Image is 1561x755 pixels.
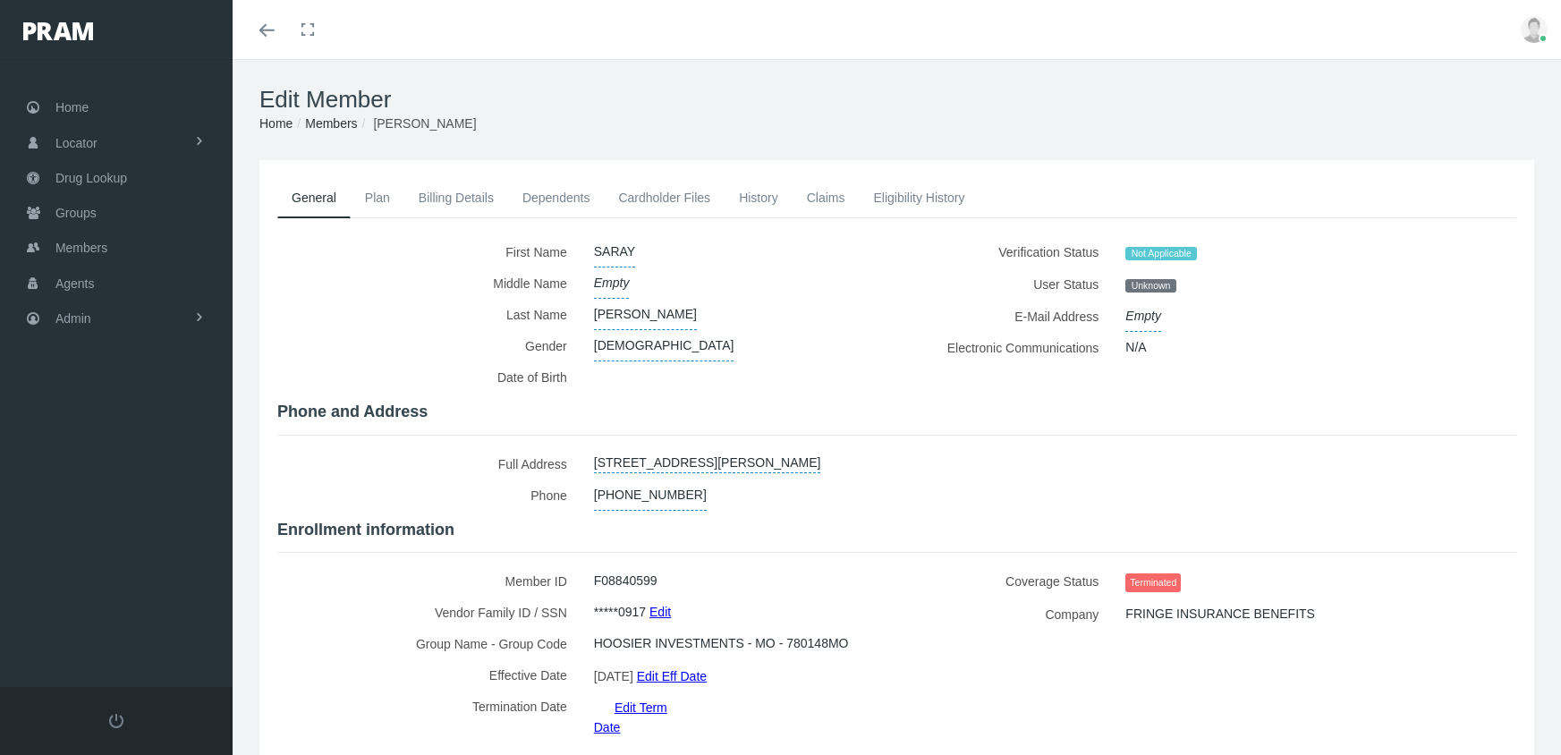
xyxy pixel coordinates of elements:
[859,178,979,217] a: Eligibility History
[305,116,357,131] a: Members
[594,448,821,473] a: [STREET_ADDRESS][PERSON_NAME]
[277,521,1516,540] h4: Enrollment information
[55,161,127,195] span: Drug Lookup
[277,448,581,479] label: Full Address
[1125,332,1146,362] span: N/A
[911,565,1113,598] label: Coverage Status
[55,301,91,335] span: Admin
[277,565,581,597] label: Member ID
[55,126,98,160] span: Locator
[594,663,633,690] span: [DATE]
[594,479,707,511] span: [PHONE_NUMBER]
[55,196,97,230] span: Groups
[1125,247,1197,261] span: Not Applicable
[793,178,860,217] a: Claims
[55,90,89,124] span: Home
[277,659,581,691] label: Effective Date
[55,231,107,265] span: Members
[604,178,725,217] a: Cardholder Files
[1125,573,1181,592] span: Terminated
[911,332,1113,363] label: Electronic Communications
[594,628,849,658] span: HOOSIER INVESTMENTS - MO - 780148MO
[637,663,707,689] a: Edit Eff Date
[55,267,95,301] span: Agents
[277,267,581,299] label: Middle Name
[911,268,1113,301] label: User Status
[594,330,734,361] span: [DEMOGRAPHIC_DATA]
[594,299,697,330] span: [PERSON_NAME]
[351,178,404,217] a: Plan
[277,330,581,361] label: Gender
[277,597,581,628] label: Vendor Family ID / SSN
[277,236,581,267] label: First Name
[1125,598,1315,629] span: FRINGE INSURANCE BENEFITS
[404,178,508,217] a: Billing Details
[911,598,1113,630] label: Company
[1125,279,1175,293] span: Unknown
[594,565,657,596] span: F08840599
[277,628,581,659] label: Group Name - Group Code
[259,86,1534,114] h1: Edit Member
[1125,301,1161,332] span: Empty
[277,479,581,511] label: Phone
[594,267,630,299] span: Empty
[911,301,1113,332] label: E-Mail Address
[277,403,1516,422] h4: Phone and Address
[277,361,581,393] label: Date of Birth
[23,22,93,40] img: PRAM_20_x_78.png
[911,236,1113,268] label: Verification Status
[277,178,351,218] a: General
[373,116,476,131] span: [PERSON_NAME]
[508,178,605,217] a: Dependents
[1521,16,1548,43] img: user-placeholder.jpg
[725,178,793,217] a: History
[277,691,581,737] label: Termination Date
[259,116,293,131] a: Home
[277,299,581,330] label: Last Name
[649,598,671,624] a: Edit
[594,694,667,740] a: Edit Term Date
[594,236,635,267] span: SARAY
